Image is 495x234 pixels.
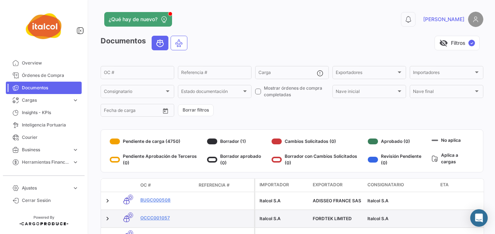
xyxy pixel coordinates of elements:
img: italcol-logo.png [26,9,62,45]
span: 0 [128,212,133,218]
button: Borrar filtros [178,104,214,116]
a: Expand/Collapse Row [104,197,111,204]
div: ADISSEO FRANCE SAS [313,198,362,204]
span: Inteligencia Portuaria [22,122,79,128]
div: Cambios Solicitados (0) [272,136,365,147]
datatable-header-cell: OC # [137,179,196,191]
input: Desde [104,109,117,114]
datatable-header-cell: Consignatario [365,179,437,192]
span: Courier [22,134,79,141]
a: Órdenes de Compra [6,69,82,82]
div: Abrir Intercom Messenger [470,209,488,227]
span: expand_more [72,97,79,104]
span: Importador [260,182,289,188]
a: Documentos [6,82,82,94]
span: 0 [128,195,133,200]
span: Consignatario [367,182,404,188]
span: visibility_off [439,39,448,47]
div: Italcol S.A [260,215,307,222]
span: Italcol S.A [367,216,389,221]
div: Italcol S.A [260,198,307,204]
span: Cerrar Sesión [22,197,79,204]
span: Documentos [22,85,79,91]
button: Ocean [152,36,168,50]
div: Pendiente Aprobación de Terceros (0) [110,153,204,166]
input: Hasta [122,109,149,114]
img: placeholder-user.png [468,12,483,27]
div: FORDTEK LIMITED [313,215,362,222]
span: Nave final [413,90,473,95]
span: expand_more [72,147,79,153]
button: visibility_offFiltros✓ [434,36,480,50]
span: Mostrar órdenes de compra completadas [264,85,329,98]
div: Revisión Pendiente (0) [368,153,429,166]
span: expand_more [72,159,79,165]
datatable-header-cell: Modo de Transporte [116,182,137,188]
span: Ajustes [22,185,69,191]
a: Courier [6,131,82,144]
span: Cargas [22,97,69,104]
div: No aplica [432,136,474,145]
span: OC # [140,182,151,188]
span: Órdenes de Compra [22,72,79,79]
span: ✓ [468,40,475,46]
div: Borrador aprobado (0) [207,153,269,166]
datatable-header-cell: Exportador [310,179,365,192]
span: Consignatario [104,90,164,95]
datatable-header-cell: Referencia # [196,179,254,191]
span: expand_more [72,185,79,191]
span: Nave inicial [336,90,396,95]
span: Insights - KPIs [22,109,79,116]
button: Open calendar [160,105,171,116]
datatable-header-cell: Importador [255,179,310,192]
div: Borrador con Cambios Solicitados (0) [272,153,365,166]
span: Exportador [313,182,343,188]
a: BUGC000508 [140,197,193,203]
button: ¿Qué hay de nuevo? [104,12,172,27]
span: Italcol S.A [367,198,389,203]
span: Importadores [413,71,473,76]
datatable-header-cell: ETA [437,179,492,192]
a: Inteligencia Portuaria [6,119,82,131]
div: Aplica a cargas [432,151,474,166]
span: Exportadores [336,71,396,76]
span: Business [22,147,69,153]
span: ¿Qué hay de nuevo? [109,16,157,23]
a: Expand/Collapse Row [104,215,111,222]
button: Air [171,36,187,50]
span: ETA [440,182,449,188]
span: Herramientas Financieras [22,159,69,165]
div: Borrador (1) [207,136,269,147]
span: Referencia # [199,182,230,188]
span: Overview [22,60,79,66]
h3: Documentos [101,36,190,50]
a: Overview [6,57,82,69]
span: Estado documentación [181,90,242,95]
span: [PERSON_NAME] [423,16,464,23]
div: Pendiente de carga (4750) [110,136,204,147]
a: OCCC001057 [140,215,193,221]
a: Insights - KPIs [6,106,82,119]
div: Aprobado (0) [368,136,429,147]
